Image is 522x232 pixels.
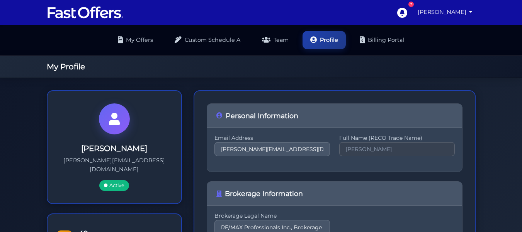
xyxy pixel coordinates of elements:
[216,112,453,120] h4: Personal Information
[99,180,129,191] span: Active
[214,215,330,217] label: Brokerage Legal Name
[214,137,330,139] label: Email Address
[60,144,169,153] h3: [PERSON_NAME]
[393,3,411,21] a: 7
[254,31,296,49] a: Team
[216,189,453,198] h4: Brokerage Information
[303,31,346,49] a: Profile
[339,137,455,139] label: Full Name (RECO Trade Name)
[110,31,161,49] a: My Offers
[60,156,169,174] p: [PERSON_NAME][EMAIL_ADDRESS][DOMAIN_NAME]
[415,5,476,20] a: [PERSON_NAME]
[352,31,412,49] a: Billing Portal
[167,31,248,49] a: Custom Schedule A
[47,62,476,71] h1: My Profile
[408,2,414,7] div: 7
[493,202,516,225] iframe: Customerly Messenger Launcher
